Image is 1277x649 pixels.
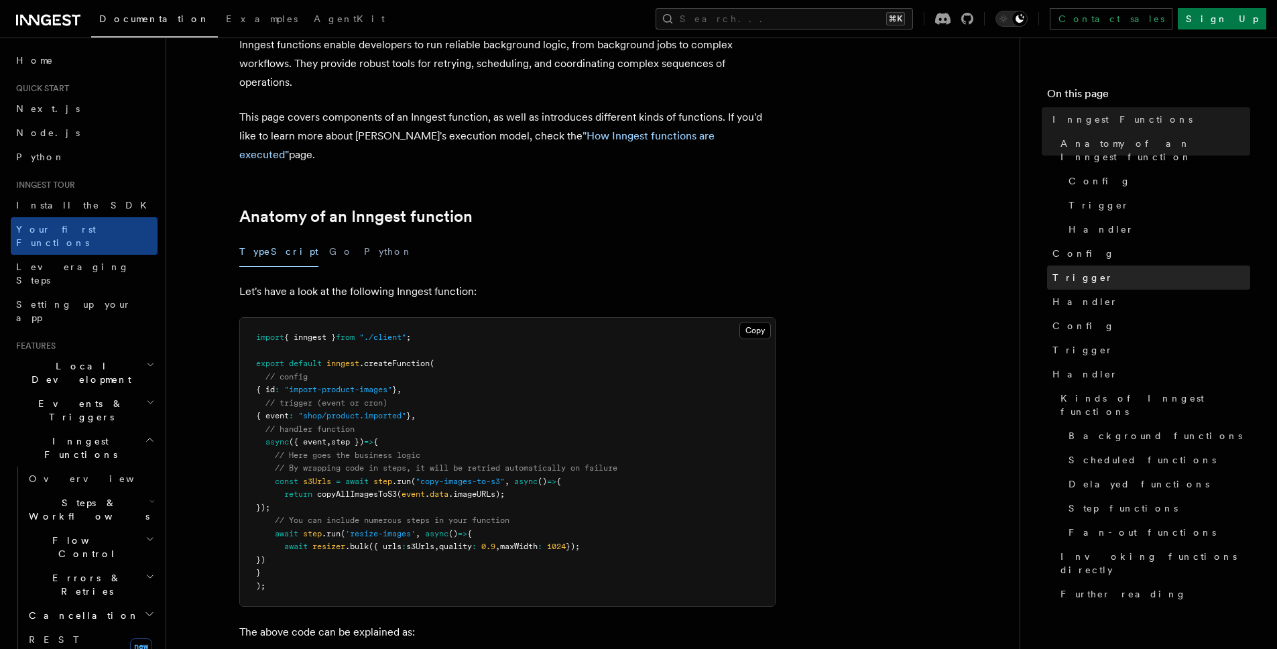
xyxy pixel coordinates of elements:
[1055,582,1250,606] a: Further reading
[1052,113,1193,126] span: Inngest Functions
[359,333,406,342] span: "./client"
[359,359,430,368] span: .createFunction
[314,13,385,24] span: AgentKit
[11,145,158,169] a: Python
[256,333,284,342] span: import
[472,542,477,551] span: :
[448,489,505,499] span: .imageURLs);
[11,434,145,461] span: Inngest Functions
[439,542,472,551] span: quality
[1047,314,1250,338] a: Config
[275,516,509,525] span: // You can include numerous steps in your function
[1060,587,1187,601] span: Further reading
[275,477,298,486] span: const
[1060,137,1250,164] span: Anatomy of an Inngest function
[265,424,355,434] span: // handler function
[416,477,505,486] span: "copy-images-to-s3"
[275,385,280,394] span: :
[11,341,56,351] span: Features
[256,503,270,512] span: });
[364,437,373,447] span: =>
[416,529,420,538] span: ,
[16,103,80,114] span: Next.js
[1052,319,1115,333] span: Config
[1063,496,1250,520] a: Step functions
[1063,193,1250,217] a: Trigger
[402,542,406,551] span: :
[373,477,392,486] span: step
[218,4,306,36] a: Examples
[23,467,158,491] a: Overview
[326,359,359,368] span: inngest
[1063,520,1250,544] a: Fan-out functions
[1063,472,1250,496] a: Delayed functions
[11,429,158,467] button: Inngest Functions
[11,97,158,121] a: Next.js
[322,529,341,538] span: .run
[239,623,776,642] p: The above code can be explained as:
[1047,290,1250,314] a: Handler
[16,127,80,138] span: Node.js
[425,489,430,499] span: .
[402,489,425,499] span: event
[11,292,158,330] a: Setting up your app
[392,385,397,394] span: }
[16,200,155,211] span: Install the SDK
[16,224,96,248] span: Your first Functions
[1069,477,1209,491] span: Delayed functions
[284,385,392,394] span: "import-product-images"
[239,237,318,267] button: TypeScript
[341,529,345,538] span: (
[265,372,308,381] span: // config
[1060,392,1250,418] span: Kinds of Inngest functions
[995,11,1028,27] button: Toggle dark mode
[256,568,261,577] span: }
[11,392,158,429] button: Events & Triggers
[11,121,158,145] a: Node.js
[1069,429,1242,442] span: Background functions
[16,152,65,162] span: Python
[275,529,298,538] span: await
[29,473,167,484] span: Overview
[481,542,495,551] span: 0.9
[1069,501,1178,515] span: Step functions
[265,398,387,408] span: // trigger (event or cron)
[23,534,145,560] span: Flow Control
[11,359,146,386] span: Local Development
[289,437,326,447] span: ({ event
[336,333,355,342] span: from
[256,411,289,420] span: { event
[1069,174,1131,188] span: Config
[1047,241,1250,265] a: Config
[538,477,547,486] span: ()
[411,411,416,420] span: ,
[430,359,434,368] span: (
[23,603,158,628] button: Cancellation
[1069,453,1216,467] span: Scheduled functions
[317,489,397,499] span: copyAllImagesToS3
[226,13,298,24] span: Examples
[239,108,776,164] p: This page covers components of an Inngest function, as well as introduces different kinds of func...
[505,477,509,486] span: ,
[406,542,434,551] span: s3Urls
[336,477,341,486] span: =
[397,489,402,499] span: (
[329,237,353,267] button: Go
[1047,362,1250,386] a: Handler
[1052,343,1113,357] span: Trigger
[23,528,158,566] button: Flow Control
[566,542,580,551] span: });
[23,609,139,622] span: Cancellation
[16,54,54,67] span: Home
[425,529,448,538] span: async
[448,529,458,538] span: ()
[289,359,322,368] span: default
[1055,544,1250,582] a: Invoking functions directly
[500,542,538,551] span: maxWidth
[23,491,158,528] button: Steps & Workflows
[284,333,336,342] span: { inngest }
[1069,223,1134,236] span: Handler
[434,542,439,551] span: ,
[1050,8,1172,29] a: Contact sales
[256,555,265,565] span: })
